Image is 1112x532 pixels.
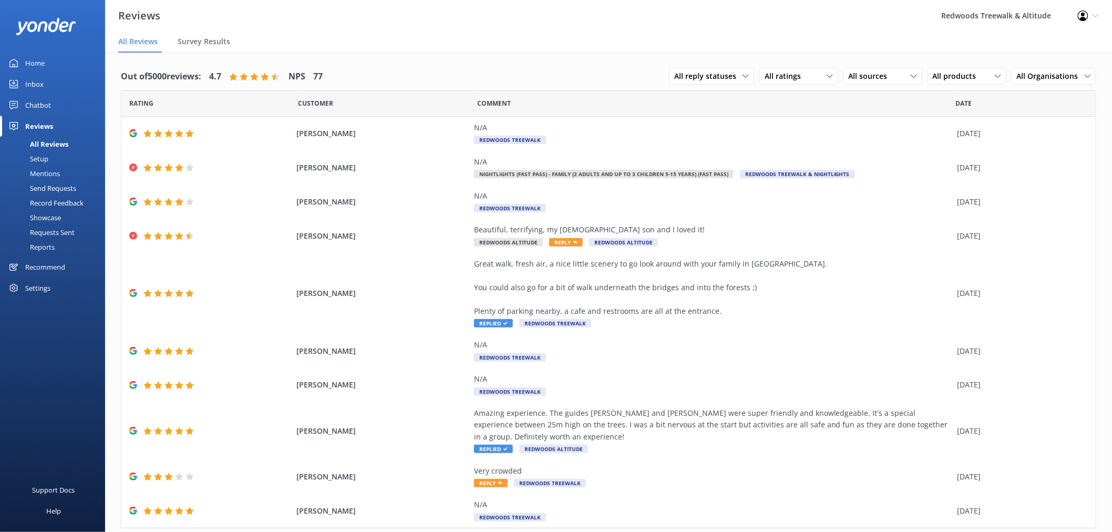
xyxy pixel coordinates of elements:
div: [DATE] [957,345,1083,357]
span: Reply [549,238,583,247]
a: Send Requests [6,181,105,196]
div: Record Feedback [6,196,84,210]
span: Redwoods Treewalk [474,353,546,362]
span: [PERSON_NAME] [296,505,469,517]
div: N/A [474,122,952,134]
span: Reply [474,479,508,487]
div: Mentions [6,166,60,181]
span: [PERSON_NAME] [296,345,469,357]
span: Redwoods Altitude [589,238,658,247]
div: Reviews [25,116,53,137]
span: Nightlights (Fast Pass) - Family (2 Adults and up to 3 Children 5-15 years) (Fast Pass) [474,170,734,178]
span: Replied [474,445,513,453]
span: Redwoods Altitude [474,238,543,247]
a: Showcase [6,210,105,225]
span: [PERSON_NAME] [296,196,469,208]
div: Showcase [6,210,61,225]
span: Redwoods Treewalk [519,319,591,328]
span: All Organisations [1017,70,1085,82]
div: N/A [474,190,952,202]
h4: Out of 5000 reviews: [121,70,201,84]
span: Redwoods Treewalk & Nightlights [740,170,855,178]
span: Redwoods Treewalk [474,387,546,396]
div: Send Requests [6,181,76,196]
span: All products [933,70,983,82]
div: Setup [6,151,48,166]
img: yonder-white-logo.png [16,18,76,35]
span: All Reviews [118,36,158,47]
div: [DATE] [957,288,1083,299]
a: Mentions [6,166,105,181]
div: Very crowded [474,465,952,477]
span: Redwoods Treewalk [514,479,586,487]
span: Redwoods Treewalk [474,204,546,212]
div: N/A [474,339,952,351]
div: [DATE] [957,230,1083,242]
div: Help [46,500,61,521]
div: [DATE] [957,471,1083,483]
div: [DATE] [957,505,1083,517]
span: Date [956,98,972,108]
div: Chatbot [25,95,51,116]
span: [PERSON_NAME] [296,230,469,242]
span: [PERSON_NAME] [296,128,469,139]
div: [DATE] [957,162,1083,173]
div: All Reviews [6,137,68,151]
a: Record Feedback [6,196,105,210]
div: [DATE] [957,379,1083,391]
a: Requests Sent [6,225,105,240]
div: [DATE] [957,425,1083,437]
a: Setup [6,151,105,166]
div: Inbox [25,74,44,95]
a: Reports [6,240,105,254]
div: Beautiful, terrifying, my [DEMOGRAPHIC_DATA] son and I loved it! [474,224,952,236]
div: Settings [25,278,50,299]
span: All sources [849,70,894,82]
div: Great walk, fresh air, a nice little scenery to go look around with your family in [GEOGRAPHIC_DA... [474,258,952,317]
span: Redwoods Treewalk [474,136,546,144]
span: [PERSON_NAME] [296,471,469,483]
span: Redwoods Treewalk [474,513,546,521]
div: Amazing experience. The guides [PERSON_NAME] and [PERSON_NAME] were super friendly and knowledgea... [474,407,952,443]
div: Support Docs [33,479,75,500]
span: Replied [474,319,513,328]
span: Survey Results [178,36,230,47]
a: All Reviews [6,137,105,151]
span: [PERSON_NAME] [296,379,469,391]
span: All reply statuses [674,70,743,82]
div: Home [25,53,45,74]
div: N/A [474,499,952,510]
div: N/A [474,156,952,168]
h4: 77 [313,70,323,84]
div: Recommend [25,257,65,278]
span: Question [478,98,511,108]
h3: Reviews [118,7,160,24]
span: Date [298,98,333,108]
span: All ratings [765,70,807,82]
h4: NPS [289,70,305,84]
span: [PERSON_NAME] [296,425,469,437]
div: N/A [474,373,952,385]
span: [PERSON_NAME] [296,162,469,173]
div: [DATE] [957,196,1083,208]
div: Reports [6,240,55,254]
div: [DATE] [957,128,1083,139]
span: Date [129,98,153,108]
div: Requests Sent [6,225,75,240]
span: [PERSON_NAME] [296,288,469,299]
span: Redwoods Altitude [519,445,588,453]
h4: 4.7 [209,70,221,84]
